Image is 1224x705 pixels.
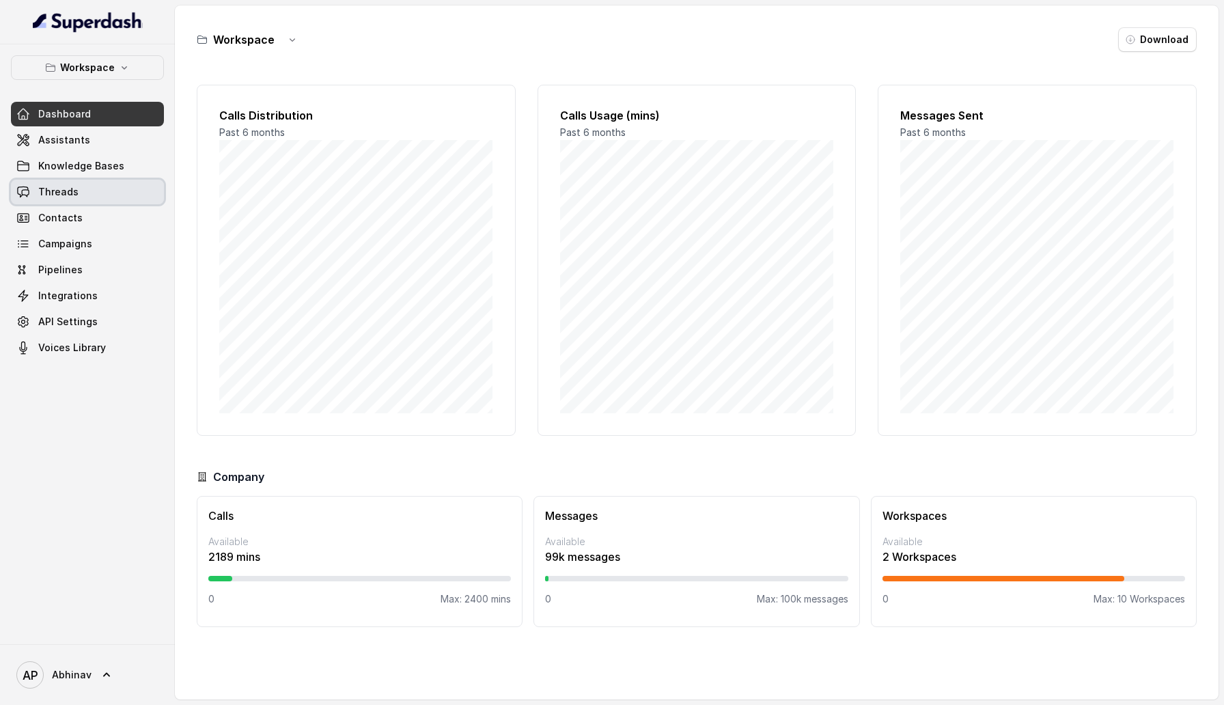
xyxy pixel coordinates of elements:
[219,107,493,124] h2: Calls Distribution
[545,508,848,524] h3: Messages
[38,133,90,147] span: Assistants
[11,102,164,126] a: Dashboard
[38,237,92,251] span: Campaigns
[11,335,164,360] a: Voices Library
[208,535,511,549] p: Available
[38,315,98,329] span: API Settings
[11,206,164,230] a: Contacts
[38,263,83,277] span: Pipelines
[545,549,848,565] p: 99k messages
[560,107,834,124] h2: Calls Usage (mins)
[38,185,79,199] span: Threads
[11,154,164,178] a: Knowledge Bases
[52,668,92,682] span: Abhinav
[38,159,124,173] span: Knowledge Bases
[11,128,164,152] a: Assistants
[11,309,164,334] a: API Settings
[11,284,164,308] a: Integrations
[1094,592,1185,606] p: Max: 10 Workspaces
[213,469,264,485] h3: Company
[545,535,848,549] p: Available
[38,341,106,355] span: Voices Library
[208,549,511,565] p: 2189 mins
[560,126,626,138] span: Past 6 months
[11,232,164,256] a: Campaigns
[219,126,285,138] span: Past 6 months
[882,592,889,606] p: 0
[33,11,143,33] img: light.svg
[441,592,511,606] p: Max: 2400 mins
[545,592,551,606] p: 0
[1118,27,1197,52] button: Download
[213,31,275,48] h3: Workspace
[11,180,164,204] a: Threads
[38,289,98,303] span: Integrations
[882,549,1185,565] p: 2 Workspaces
[208,508,511,524] h3: Calls
[38,107,91,121] span: Dashboard
[900,126,966,138] span: Past 6 months
[900,107,1174,124] h2: Messages Sent
[757,592,848,606] p: Max: 100k messages
[60,59,115,76] p: Workspace
[11,258,164,282] a: Pipelines
[23,668,38,682] text: AP
[208,592,214,606] p: 0
[882,508,1185,524] h3: Workspaces
[11,55,164,80] button: Workspace
[38,211,83,225] span: Contacts
[11,656,164,694] a: Abhinav
[882,535,1185,549] p: Available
